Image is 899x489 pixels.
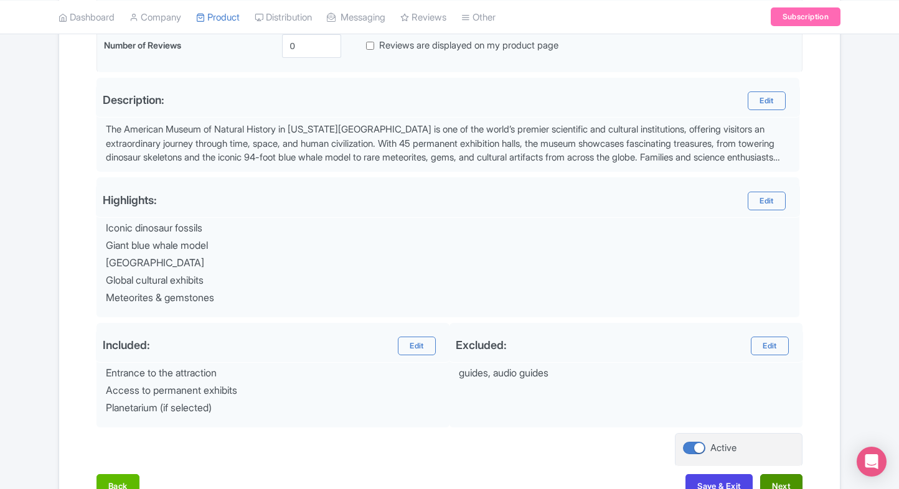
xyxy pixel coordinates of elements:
span: Description: [103,93,164,106]
div: Meteorites & gemstones [106,292,793,304]
div: Excluded: [456,338,507,352]
a: Edit [751,337,788,355]
div: Open Intercom Messenger [857,447,887,477]
div: Active [710,441,737,455]
div: Entrance to the attraction [106,368,443,379]
div: The American Museum of Natural History in [US_STATE][GEOGRAPHIC_DATA] is one of the world’s premi... [106,123,793,165]
div: Highlights: [103,193,157,207]
div: Included: [103,338,150,352]
div: [GEOGRAPHIC_DATA] [106,258,793,269]
span: Number of Reviews [104,40,181,50]
div: Access to permanent exhibits [106,385,443,396]
div: Global cultural exhibits [106,275,793,286]
div: Giant blue whale model [106,240,793,251]
div: guides, audio guides [459,368,796,379]
div: Iconic dinosaur fossils [106,223,793,234]
a: Edit [398,337,435,355]
a: Edit [748,192,785,210]
a: Edit [748,91,785,110]
label: Reviews are displayed on my product page [379,39,558,53]
a: Subscription [771,7,840,26]
div: Planetarium (if selected) [106,403,443,414]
